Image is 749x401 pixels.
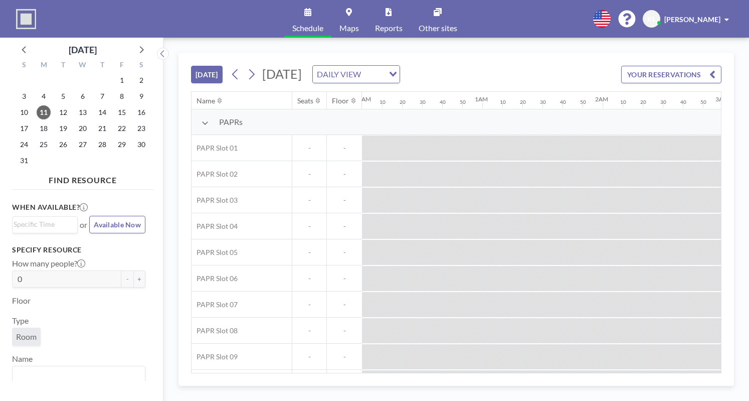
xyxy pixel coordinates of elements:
div: 50 [580,99,586,105]
span: Monday, August 4, 2025 [37,89,51,103]
span: Sunday, August 10, 2025 [17,105,31,119]
span: Saturday, August 9, 2025 [134,89,148,103]
span: Available Now [94,220,141,229]
span: - [327,144,362,153]
label: Type [12,316,29,326]
span: - [292,170,326,179]
div: Name [197,96,215,105]
div: 30 [420,99,426,105]
div: 30 [660,99,666,105]
div: M [34,59,54,72]
div: Seats [297,96,313,105]
span: - [327,352,362,361]
div: 20 [640,99,646,105]
div: 10 [500,99,506,105]
span: Tuesday, August 26, 2025 [56,138,70,152]
span: DAILY VIEW [315,68,363,81]
div: 10 [380,99,386,105]
span: Monday, August 25, 2025 [37,138,51,152]
span: Maps [339,24,359,32]
span: PAPR Slot 02 [192,170,238,179]
input: Search for option [14,368,139,381]
span: Tuesday, August 5, 2025 [56,89,70,103]
span: Friday, August 22, 2025 [115,121,129,136]
label: Floor [12,296,31,306]
div: 50 [460,99,466,105]
div: 40 [680,99,686,105]
span: Tuesday, August 19, 2025 [56,121,70,136]
span: Thursday, August 14, 2025 [95,105,109,119]
span: Wednesday, August 6, 2025 [76,89,90,103]
span: PAPR Slot 01 [192,144,238,153]
span: Saturday, August 16, 2025 [134,105,148,119]
div: 12AM [354,95,371,103]
span: Sunday, August 17, 2025 [17,121,31,136]
label: Name [12,354,33,364]
span: PAPR Slot 08 [192,326,238,335]
div: [DATE] [69,43,97,57]
button: [DATE] [191,66,223,83]
span: - [327,222,362,231]
span: Wednesday, August 20, 2025 [76,121,90,136]
span: Friday, August 15, 2025 [115,105,129,119]
span: - [292,352,326,361]
span: - [327,326,362,335]
span: PAPR Slot 06 [192,274,238,283]
span: - [327,300,362,309]
span: PAPR Slot 03 [192,196,238,205]
span: PAPR Slot 07 [192,300,238,309]
span: - [292,144,326,153]
span: Monday, August 11, 2025 [37,105,51,119]
span: Thursday, August 21, 2025 [95,121,109,136]
span: Schedule [292,24,323,32]
span: - [327,170,362,179]
input: Search for option [364,68,383,81]
div: T [92,59,112,72]
span: - [292,196,326,205]
span: Sunday, August 3, 2025 [17,89,31,103]
div: F [112,59,131,72]
span: Thursday, August 7, 2025 [95,89,109,103]
label: How many people? [12,258,85,269]
span: - [292,326,326,335]
span: Tuesday, August 12, 2025 [56,105,70,119]
span: PAPRs [219,117,243,127]
div: S [15,59,34,72]
div: 20 [520,99,526,105]
span: Sunday, August 24, 2025 [17,138,31,152]
div: T [54,59,73,72]
span: - [292,222,326,231]
span: Saturday, August 23, 2025 [134,121,148,136]
span: PAPR Slot 09 [192,352,238,361]
input: Search for option [14,219,72,230]
span: Friday, August 1, 2025 [115,73,129,87]
span: Friday, August 8, 2025 [115,89,129,103]
span: - [327,274,362,283]
span: - [327,248,362,257]
div: Search for option [13,217,77,232]
div: 40 [440,99,446,105]
span: [DATE] [262,66,302,81]
span: PAPR Slot 05 [192,248,238,257]
button: YOUR RESERVATIONS [621,66,721,83]
div: 1AM [475,95,488,103]
h3: Specify resource [12,245,145,254]
span: Saturday, August 30, 2025 [134,138,148,152]
div: 2AM [595,95,608,103]
div: 10 [620,99,626,105]
div: S [131,59,151,72]
div: Floor [332,96,349,105]
span: Wednesday, August 27, 2025 [76,138,90,152]
span: Sunday, August 31, 2025 [17,154,31,168]
span: Monday, August 18, 2025 [37,121,51,136]
span: Reports [375,24,403,32]
span: - [292,274,326,283]
span: PAPR Slot 04 [192,222,238,231]
img: organization-logo [16,9,36,29]
div: 30 [540,99,546,105]
button: + [133,271,145,288]
div: 20 [400,99,406,105]
button: Available Now [89,216,145,233]
div: 50 [700,99,706,105]
span: Saturday, August 2, 2025 [134,73,148,87]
